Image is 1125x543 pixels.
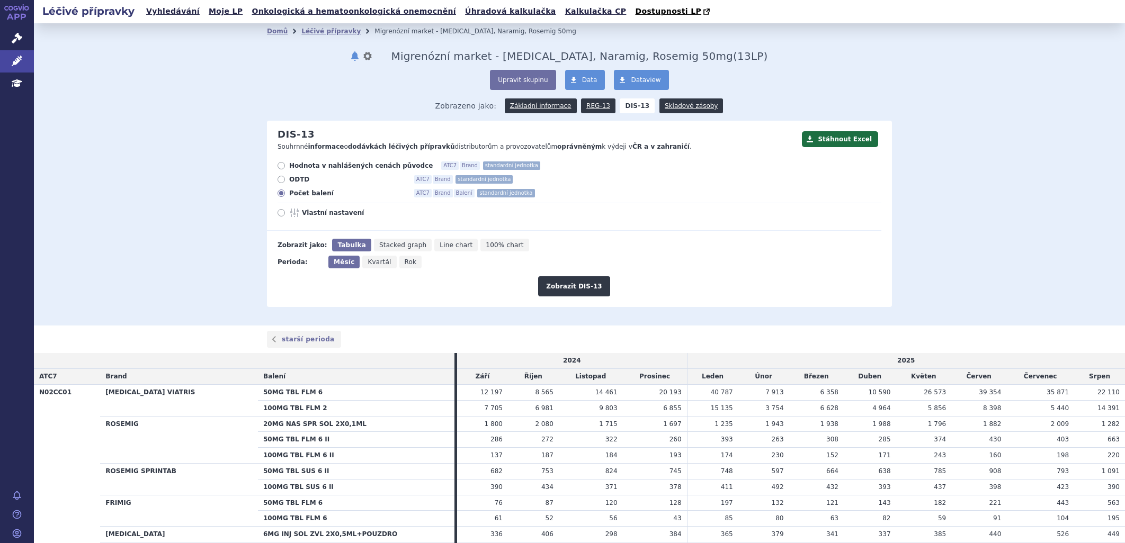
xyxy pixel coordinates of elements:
[362,50,373,62] button: nastavení
[433,189,453,197] span: Brand
[872,420,890,428] span: 1 988
[826,436,838,443] span: 308
[879,451,891,459] span: 171
[1097,388,1120,396] span: 22 110
[1108,436,1120,443] span: 663
[772,483,784,491] span: 492
[391,50,733,62] span: Migrenózní market - Imigran, Naramig, Rosemig 50mg
[581,98,615,113] a: REG-13
[480,388,503,396] span: 12 197
[477,189,534,197] span: standardní jednotka
[278,142,797,151] p: Souhrnné o distributorům a provozovatelům k výdeji v .
[820,388,838,396] span: 6 358
[405,258,417,266] span: Rok
[979,388,1001,396] span: 39 354
[258,463,454,479] th: 50MG TBL SUS 6 II
[983,420,1001,428] span: 1 882
[789,369,844,385] td: Březen
[258,479,454,495] th: 100MG TBL SUS 6 II
[879,530,891,538] span: 337
[495,514,503,522] span: 61
[765,388,783,396] span: 7 913
[872,404,890,412] span: 4 964
[546,514,553,522] span: 52
[1057,514,1069,522] span: 104
[495,499,503,506] span: 76
[258,495,454,511] th: 50MG TBL FLM 6
[879,499,891,506] span: 143
[557,143,602,150] strong: oprávněným
[267,28,288,35] a: Domů
[989,530,1001,538] span: 440
[457,353,687,368] td: 2024
[100,495,258,527] th: FRIMIG
[934,451,946,459] span: 243
[278,239,327,251] div: Zobrazit jako:
[457,369,508,385] td: Září
[1108,499,1120,506] span: 563
[772,436,784,443] span: 263
[374,23,590,39] li: Migrenózní market - Imigran, Naramig, Rosemig 50mg
[258,511,454,527] th: 100MG TBL FLM 6
[928,420,946,428] span: 1 796
[595,388,618,396] span: 14 461
[605,499,618,506] span: 120
[267,331,341,348] a: starší perioda
[951,369,1006,385] td: Červen
[1047,388,1069,396] span: 35 871
[541,467,553,475] span: 753
[1102,420,1120,428] span: 1 282
[535,420,553,428] span: 2 080
[368,258,391,266] span: Kvartál
[772,467,784,475] span: 597
[490,467,503,475] span: 682
[490,436,503,443] span: 286
[934,530,946,538] span: 385
[100,384,258,416] th: [MEDICAL_DATA] VIATRIS
[1108,530,1120,538] span: 449
[456,175,513,184] span: standardní jednotka
[826,499,838,506] span: 121
[669,451,682,459] span: 193
[609,514,617,522] span: 56
[934,436,946,443] span: 374
[100,463,258,495] th: ROSEMIG SPRINTAB
[485,420,503,428] span: 1 800
[535,388,553,396] span: 8 565
[711,388,733,396] span: 40 787
[928,404,946,412] span: 5 856
[605,451,618,459] span: 184
[1057,530,1069,538] span: 526
[546,499,553,506] span: 87
[565,70,605,90] a: Data
[508,369,559,385] td: Říjen
[663,404,681,412] span: 6 855
[486,241,523,249] span: 100% chart
[605,467,618,475] span: 824
[1051,420,1069,428] span: 2 009
[934,467,946,475] span: 785
[535,404,553,412] span: 6 981
[441,161,459,170] span: ATC7
[337,241,365,249] span: Tabulka
[632,143,690,150] strong: ČR a v zahraničí
[631,76,660,84] span: Dataview
[772,499,784,506] span: 132
[258,527,454,542] th: 6MG INJ SOL ZVL 2X0,5ML+POUZDRO
[924,388,946,396] span: 26 573
[989,499,1001,506] span: 221
[289,189,406,197] span: Počet balení
[765,404,783,412] span: 3 754
[879,483,891,491] span: 393
[721,451,733,459] span: 174
[826,451,838,459] span: 152
[1074,369,1125,385] td: Srpen
[39,373,57,380] span: ATC7
[562,4,630,19] a: Kalkulačka CP
[669,467,682,475] span: 745
[659,388,682,396] span: 20 193
[100,416,258,463] th: ROSEMIG
[826,530,838,538] span: 341
[826,467,838,475] span: 664
[541,483,553,491] span: 434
